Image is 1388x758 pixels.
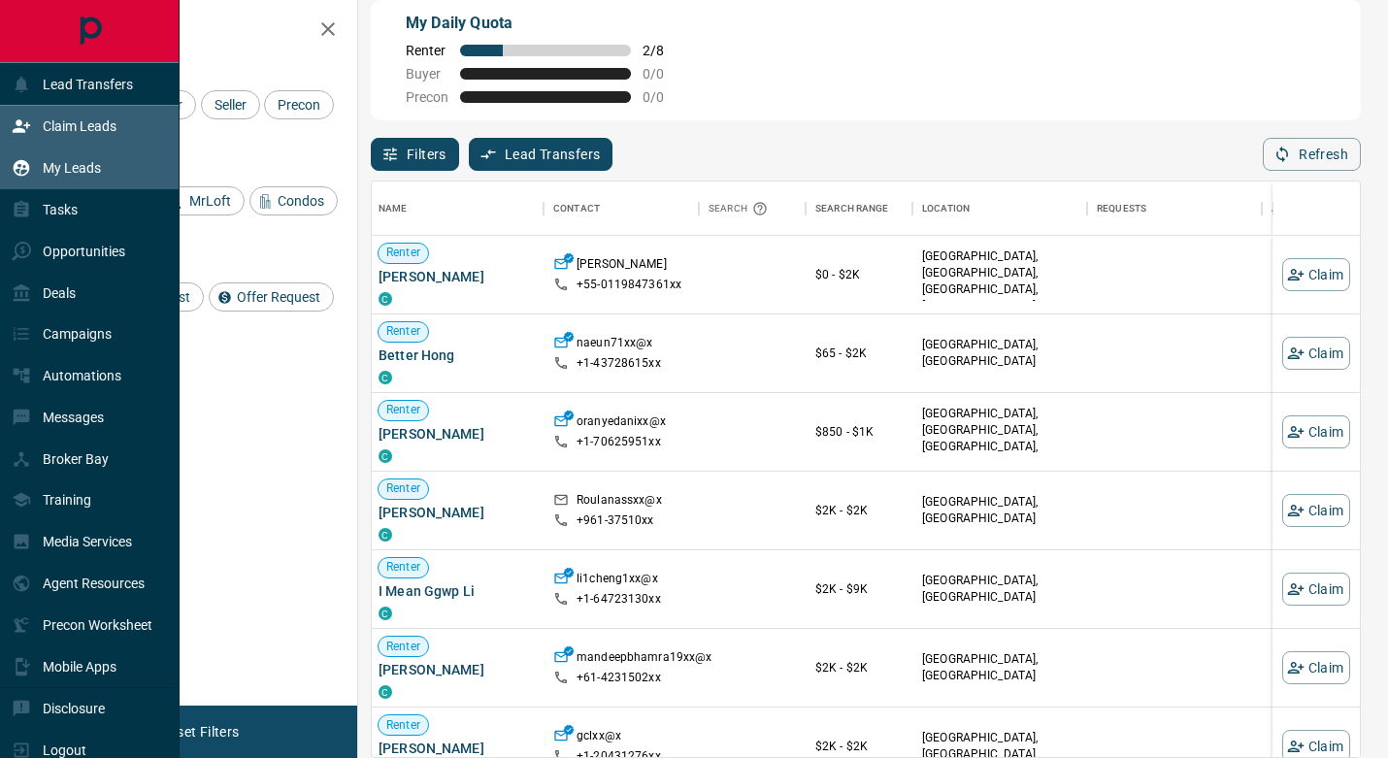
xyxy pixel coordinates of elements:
[577,571,658,591] p: li1cheng1xx@x
[1282,337,1350,370] button: Claim
[1282,415,1350,448] button: Claim
[1097,181,1146,236] div: Requests
[922,181,970,236] div: Location
[208,97,253,113] span: Seller
[577,355,661,372] p: +1- 43728615xx
[577,670,661,686] p: +61- 4231502xx
[379,581,534,601] span: I Mean Ggwp Li
[577,591,661,608] p: +1- 64723130xx
[264,90,334,119] div: Precon
[271,97,327,113] span: Precon
[1282,651,1350,684] button: Claim
[201,90,260,119] div: Seller
[379,685,392,699] div: condos.ca
[1087,181,1262,236] div: Requests
[379,480,428,497] span: Renter
[249,186,338,215] div: Condos
[209,282,334,312] div: Offer Request
[379,346,534,365] span: Better Hong
[815,502,903,519] p: $2K - $2K
[544,181,699,236] div: Contact
[922,573,1077,606] p: [GEOGRAPHIC_DATA], [GEOGRAPHIC_DATA]
[148,715,251,748] button: Reset Filters
[379,424,534,444] span: [PERSON_NAME]
[577,728,621,748] p: gclxx@x
[806,181,912,236] div: Search Range
[815,738,903,755] p: $2K - $2K
[815,659,903,676] p: $2K - $2K
[815,181,889,236] div: Search Range
[709,181,773,236] div: Search
[406,43,448,58] span: Renter
[553,181,600,236] div: Contact
[379,323,428,340] span: Renter
[230,289,327,305] span: Offer Request
[379,739,534,758] span: [PERSON_NAME]
[577,649,711,670] p: mandeepbhamra19xx@x
[406,89,448,105] span: Precon
[379,528,392,542] div: condos.ca
[643,43,685,58] span: 2 / 8
[379,267,534,286] span: [PERSON_NAME]
[1282,494,1350,527] button: Claim
[379,245,428,261] span: Renter
[643,89,685,105] span: 0 / 0
[577,335,652,355] p: naeun71xx@x
[379,503,534,522] span: [PERSON_NAME]
[577,256,667,277] p: [PERSON_NAME]
[1282,573,1350,606] button: Claim
[922,494,1077,527] p: [GEOGRAPHIC_DATA], [GEOGRAPHIC_DATA]
[369,181,544,236] div: Name
[371,138,459,171] button: Filters
[815,266,903,283] p: $0 - $2K
[922,406,1077,473] p: [GEOGRAPHIC_DATA], [GEOGRAPHIC_DATA], [GEOGRAPHIC_DATA], [GEOGRAPHIC_DATA]
[912,181,1087,236] div: Location
[379,559,428,576] span: Renter
[379,371,392,384] div: condos.ca
[815,345,903,362] p: $65 - $2K
[406,12,685,35] p: My Daily Quota
[815,423,903,441] p: $850 - $1K
[62,19,338,43] h2: Filters
[406,66,448,82] span: Buyer
[922,651,1077,684] p: [GEOGRAPHIC_DATA], [GEOGRAPHIC_DATA]
[922,337,1077,370] p: [GEOGRAPHIC_DATA], [GEOGRAPHIC_DATA]
[161,186,245,215] div: MrLoft
[379,660,534,679] span: [PERSON_NAME]
[379,292,392,306] div: condos.ca
[379,607,392,620] div: condos.ca
[922,248,1077,315] p: [GEOGRAPHIC_DATA], [GEOGRAPHIC_DATA], [GEOGRAPHIC_DATA], [GEOGRAPHIC_DATA]
[643,66,685,82] span: 0 / 0
[577,413,666,434] p: oranyedanixx@x
[379,717,428,734] span: Renter
[379,449,392,463] div: condos.ca
[577,492,662,512] p: Roulanassxx@x
[577,277,681,293] p: +55- 0119847361xx
[469,138,613,171] button: Lead Transfers
[271,193,331,209] span: Condos
[815,580,903,598] p: $2K - $9K
[379,181,408,236] div: Name
[182,193,238,209] span: MrLoft
[577,434,661,450] p: +1- 70625951xx
[379,402,428,418] span: Renter
[379,639,428,655] span: Renter
[577,512,654,529] p: +961- 37510xx
[1282,258,1350,291] button: Claim
[1263,138,1361,171] button: Refresh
